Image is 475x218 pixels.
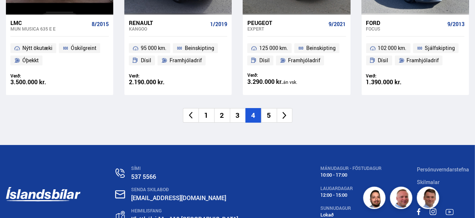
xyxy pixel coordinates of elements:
span: Beinskipting [185,44,214,53]
img: nHj8e-n-aHgjukTg.svg [115,190,125,199]
div: LAUGARDAGAR [321,186,382,191]
span: Framhjóladrif [406,56,439,65]
img: FbJEzSuNWCJXmdc-.webp [418,188,440,210]
div: Renault [129,19,207,26]
a: Renault Kangoo 1/2019 95 000 km. Beinskipting Dísil Framhjóladrif Verð: 2.190.000 kr. [124,15,232,95]
a: [EMAIL_ADDRESS][DOMAIN_NAME] [131,194,226,202]
div: LMC [10,19,89,26]
div: 2.190.000 kr. [129,79,178,85]
div: Focus [366,26,444,31]
div: Peugeot [247,19,326,26]
span: Dísil [378,56,389,65]
span: Framhjóladrif [288,56,320,65]
span: Óþekkt [22,56,39,65]
div: Ford [366,19,444,26]
div: Verð: [247,72,302,78]
div: 1.390.000 kr. [366,79,415,85]
span: 9/2021 [329,21,346,27]
span: 9/2013 [447,21,465,27]
a: 537 5566 [131,173,156,181]
div: Verð: [129,73,178,79]
li: 4 [246,108,261,123]
span: Óskilgreint [71,44,96,53]
span: Beinskipting [306,44,336,53]
span: Dísil [141,56,151,65]
div: MÁNUDAGUR - FÖSTUDAGUR [321,166,382,171]
div: Verð: [10,73,60,79]
span: Dísil [259,56,270,65]
span: 8/2015 [92,21,109,27]
img: nhp88E3Fdnt1Opn2.png [364,188,387,210]
a: Persónuverndarstefna [417,166,469,173]
li: 3 [230,108,246,123]
div: 3.500.000 kr. [10,79,60,85]
div: HEIMILISFANG [131,208,285,214]
div: Mun Musica 635 E E [10,26,89,31]
a: LMC Mun Musica 635 E E 8/2015 Nýtt ökutæki Óskilgreint Óþekkt Verð: 3.500.000 kr. [6,15,113,95]
li: 5 [261,108,277,123]
div: SENDA SKILABOÐ [131,187,285,192]
div: 10:00 - 17:00 [321,172,382,178]
span: 125 000 km. [259,44,288,53]
li: 2 [214,108,230,123]
div: SÍMI [131,166,285,171]
span: Sjálfskipting [425,44,455,53]
a: Ford Focus 9/2013 102 000 km. Sjálfskipting Dísil Framhjóladrif Verð: 1.390.000 kr. [362,15,469,95]
button: Opna LiveChat spjallviðmót [6,3,28,25]
img: siFngHWaQ9KaOqBr.png [391,188,414,210]
div: Expert [247,26,326,31]
span: 1/2019 [210,21,227,27]
li: 1 [199,108,214,123]
span: 102 000 km. [378,44,407,53]
div: SUNNUDAGUR [321,206,382,211]
span: 95 000 km. [141,44,167,53]
div: Verð: [366,73,415,79]
span: Nýtt ökutæki [22,44,53,53]
div: 3.290.000 kr. [247,79,302,85]
a: Skilmalar [417,178,440,186]
div: 12:00 - 15:00 [321,192,382,198]
span: Framhjóladrif [170,56,202,65]
span: án vsk. [283,79,297,85]
a: Peugeot Expert 9/2021 125 000 km. Beinskipting Dísil Framhjóladrif Verð: 3.290.000 kr.án vsk. [243,15,350,95]
div: Kangoo [129,26,207,31]
img: n0V2lOsqF3l1V2iz.svg [115,168,125,178]
div: Lokað [321,212,382,218]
